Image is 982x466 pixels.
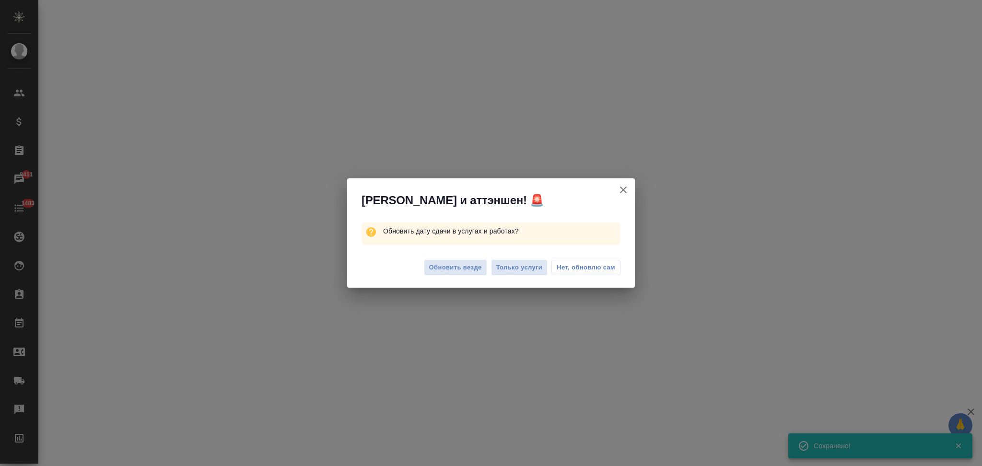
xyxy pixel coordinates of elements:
button: Нет, обновлю сам [551,260,620,275]
span: Только услуги [496,262,543,273]
button: Обновить везде [424,259,487,276]
span: Нет, обновлю сам [557,263,615,272]
span: [PERSON_NAME] и аттэншен! 🚨 [362,193,544,208]
button: Только услуги [491,259,548,276]
p: Обновить дату сдачи в услугах и работах? [383,222,620,240]
span: Обновить везде [429,262,482,273]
